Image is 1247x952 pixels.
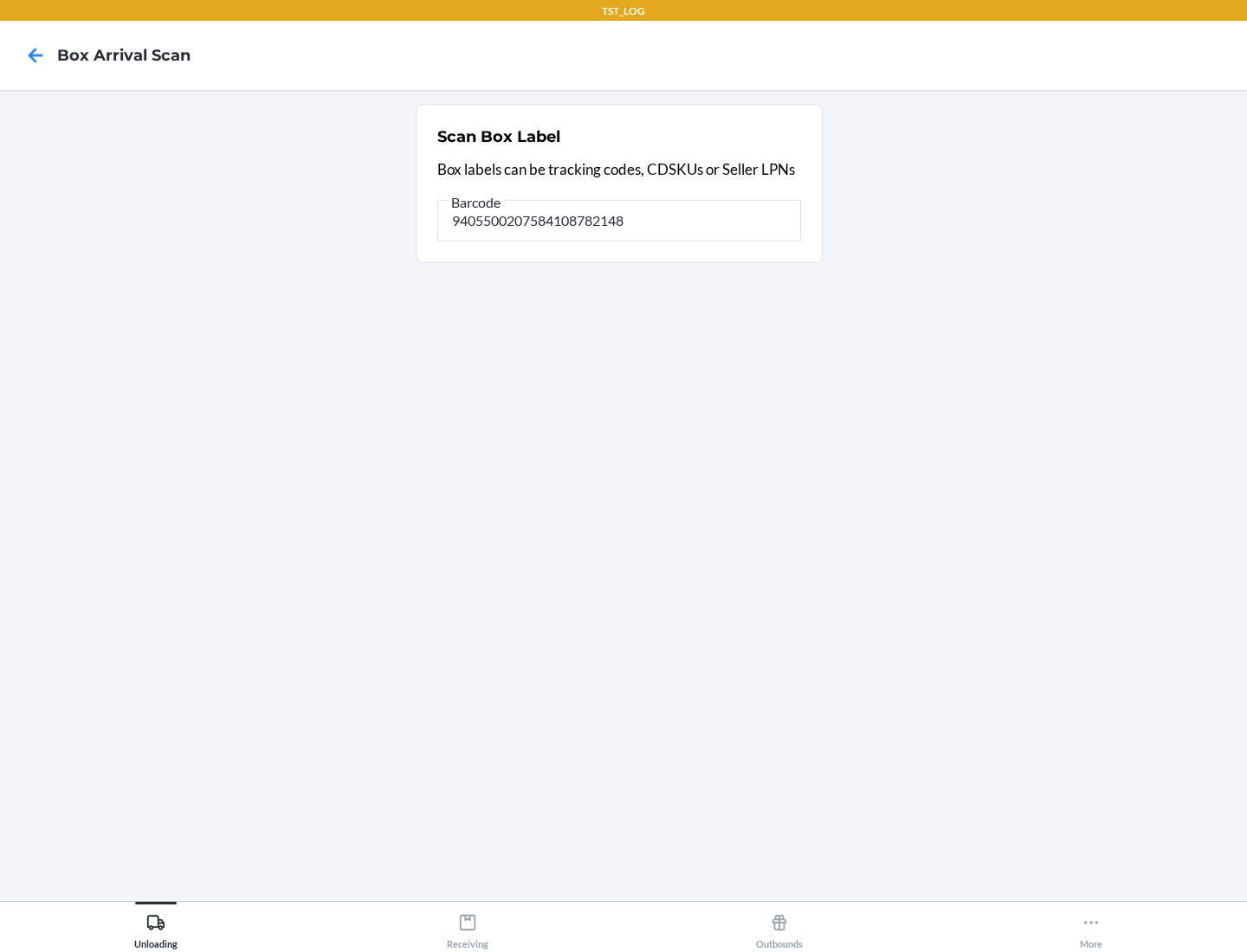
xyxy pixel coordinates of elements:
[447,906,488,949] div: Receiving
[602,3,645,19] p: TST_LOG
[437,200,801,241] input: Barcode
[134,906,178,949] div: Unloading
[312,902,623,949] button: Receiving
[57,44,191,67] h4: Box Arrival Scan
[935,902,1247,949] button: More
[437,125,560,148] h2: Scan Box Label
[449,194,503,211] span: Barcode
[623,902,935,949] button: Outbounds
[1080,906,1102,949] div: More
[756,906,803,949] div: Outbounds
[437,158,801,181] p: Box labels can be tracking codes, CDSKUs or Seller LPNs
